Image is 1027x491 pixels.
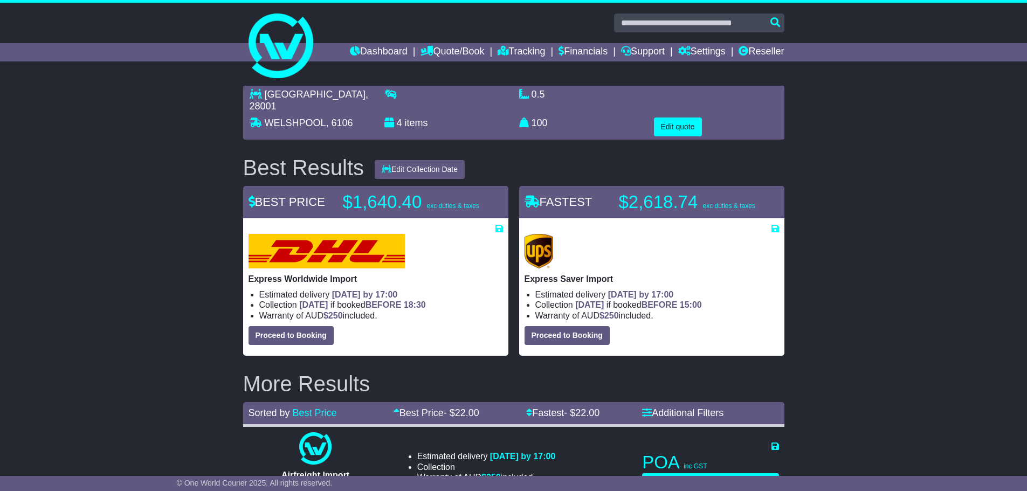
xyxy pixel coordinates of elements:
[343,191,479,213] p: $1,640.40
[238,156,370,179] div: Best Results
[525,326,610,345] button: Proceed to Booking
[486,473,501,482] span: 250
[525,234,554,268] img: UPS (new): Express Saver Import
[421,43,484,61] a: Quote/Book
[259,300,503,310] li: Collection
[332,290,398,299] span: [DATE] by 17:00
[394,407,479,418] a: Best Price- $22.00
[642,407,723,418] a: Additional Filters
[366,300,402,309] span: BEFORE
[404,300,426,309] span: 18:30
[326,117,353,128] span: , 6106
[684,462,707,470] span: inc GST
[559,43,608,61] a: Financials
[417,451,556,461] li: Estimated delivery
[265,89,366,100] span: [GEOGRAPHIC_DATA]
[535,310,779,321] li: Warranty of AUD included.
[619,191,755,213] p: $2,618.74
[249,274,503,284] p: Express Worldwide Import
[680,300,702,309] span: 15:00
[526,407,599,418] a: Fastest- $22.00
[293,407,337,418] a: Best Price
[265,117,326,128] span: WELSHPOOL
[417,472,556,482] li: Warranty of AUD included.
[525,274,779,284] p: Express Saver Import
[299,300,425,309] span: if booked
[455,407,479,418] span: 22.00
[678,43,726,61] a: Settings
[599,311,619,320] span: $
[739,43,784,61] a: Reseller
[532,89,545,100] span: 0.5
[426,202,479,210] span: exc duties & taxes
[299,300,328,309] span: [DATE]
[532,117,548,128] span: 100
[417,462,556,472] li: Collection
[259,310,503,321] li: Warranty of AUD included.
[535,300,779,310] li: Collection
[642,300,678,309] span: BEFORE
[249,407,290,418] span: Sorted by
[654,117,702,136] button: Edit quote
[177,479,333,487] span: © One World Courier 2025. All rights reserved.
[249,326,334,345] button: Proceed to Booking
[621,43,665,61] a: Support
[405,117,428,128] span: items
[642,452,778,473] p: POA
[481,473,501,482] span: $
[575,407,599,418] span: 22.00
[249,234,405,268] img: DHL: Express Worldwide Import
[350,43,408,61] a: Dashboard
[702,202,755,210] span: exc duties & taxes
[444,407,479,418] span: - $
[250,89,368,112] span: , 28001
[299,432,332,465] img: One World Courier: Airfreight Import (quotes take 24-48 hours)
[375,160,465,179] button: Edit Collection Date
[397,117,402,128] span: 4
[328,311,343,320] span: 250
[243,372,784,396] h2: More Results
[249,195,325,209] span: BEST PRICE
[535,289,779,300] li: Estimated delivery
[564,407,599,418] span: - $
[575,300,701,309] span: if booked
[259,289,503,300] li: Estimated delivery
[490,452,556,461] span: [DATE] by 17:00
[525,195,592,209] span: FASTEST
[323,311,343,320] span: $
[498,43,545,61] a: Tracking
[575,300,604,309] span: [DATE]
[604,311,619,320] span: 250
[608,290,674,299] span: [DATE] by 17:00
